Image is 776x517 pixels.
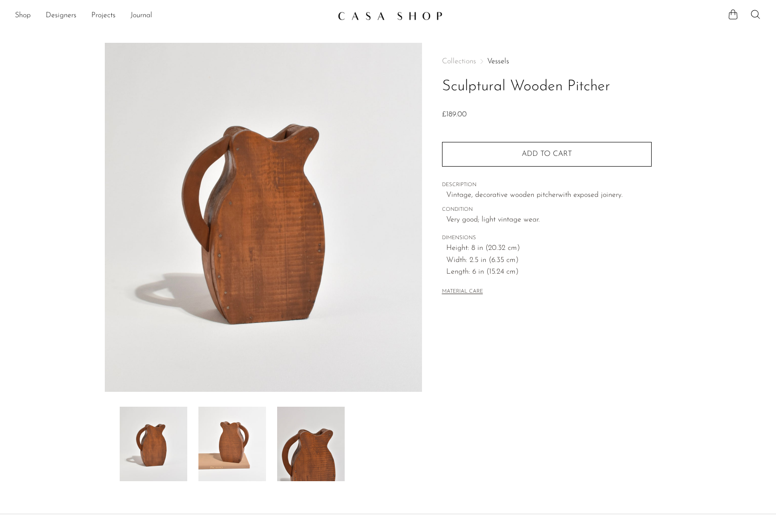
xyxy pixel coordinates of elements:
nav: Breadcrumbs [442,58,652,65]
a: Shop [15,10,31,22]
span: DIMENSIONS [442,234,652,242]
p: Vintage, decorative wooden pitcher with exposed joinery. [446,189,652,201]
span: Very good; light vintage wear. [446,214,652,226]
nav: Desktop navigation [15,8,330,24]
span: Width: 2.5 in (6.35 cm) [446,255,652,267]
button: MATERIAL CARE [442,289,483,295]
a: Journal [130,10,152,22]
span: £189.00 [442,111,467,118]
a: Projects [91,10,116,22]
span: Collections [442,58,476,65]
a: Vessels [487,58,509,65]
button: Add to cart [442,142,652,166]
img: Sculptural Wooden Pitcher [105,43,422,392]
img: Sculptural Wooden Pitcher [198,407,266,481]
span: Height: 8 in (20.32 cm) [446,242,652,255]
span: CONDITION [442,206,652,214]
span: DESCRIPTION [442,181,652,189]
h1: Sculptural Wooden Pitcher [442,75,652,99]
a: Designers [46,10,76,22]
img: Sculptural Wooden Pitcher [120,407,187,481]
span: Length: 6 in (15.24 cm) [446,266,652,278]
span: Add to cart [522,150,572,158]
img: Sculptural Wooden Pitcher [277,407,345,481]
ul: NEW HEADER MENU [15,8,330,24]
